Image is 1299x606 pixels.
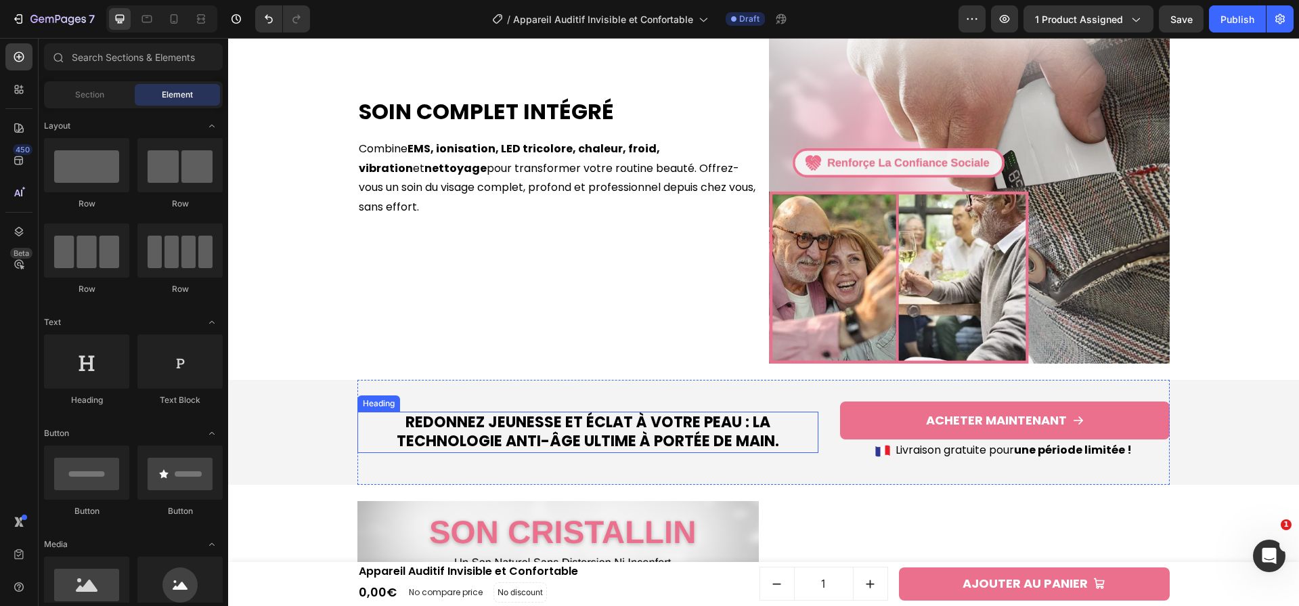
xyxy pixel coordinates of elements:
[734,535,860,557] div: AJOUTER AU PANIER
[1281,519,1292,530] span: 1
[44,538,68,550] span: Media
[201,534,223,555] span: Toggle open
[132,360,169,372] div: Heading
[532,529,566,562] button: decrement
[44,505,129,517] div: Button
[129,525,456,542] h1: Appareil Auditif Invisible et Confortable
[162,89,193,101] span: Element
[44,43,223,70] input: Search Sections & Elements
[10,248,32,259] div: Beta
[5,5,101,33] button: 7
[786,404,904,420] strong: une période limitée !
[137,283,223,295] div: Row
[1170,14,1193,25] span: Save
[625,529,659,562] button: increment
[201,423,223,444] span: Toggle open
[75,89,104,101] span: Section
[201,115,223,137] span: Toggle open
[44,427,69,439] span: Button
[137,394,223,406] div: Text Block
[513,12,693,26] span: Appareil Auditif Invisible et Confortable
[129,542,170,567] div: 0,00€
[255,5,310,33] div: Undo/Redo
[1159,5,1204,33] button: Save
[1209,5,1266,33] button: Publish
[612,364,942,402] button: ACHETER MAINTENANT
[269,548,315,561] p: No discount
[44,394,129,406] div: Heading
[13,144,32,155] div: 450
[647,406,662,420] img: gempages_518127932686730400-fc08d6bb-8211-43e7-9528-cca568139fd8.png
[44,283,129,295] div: Row
[137,505,223,517] div: Button
[507,12,510,26] span: /
[739,13,759,25] span: Draft
[566,529,625,562] input: quantity
[44,120,70,132] span: Layout
[667,403,905,423] p: Livraison gratuite pour
[1023,5,1153,33] button: 1 product assigned
[137,198,223,210] div: Row
[1035,12,1123,26] span: 1 product assigned
[181,550,255,559] p: No compare price
[89,11,95,27] p: 7
[201,311,223,333] span: Toggle open
[1253,540,1285,572] iframe: Intercom live chat
[671,529,942,562] button: AJOUTER AU PANIER
[698,372,839,393] div: ACHETER MAINTENANT
[1220,12,1254,26] div: Publish
[228,38,1299,606] iframe: Design area
[44,198,129,210] div: Row
[44,316,61,328] span: Text
[129,374,590,415] h2: Redonnez jeunesse et éclat à votre peau : la technologie anti-âge ultime à portée de main.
